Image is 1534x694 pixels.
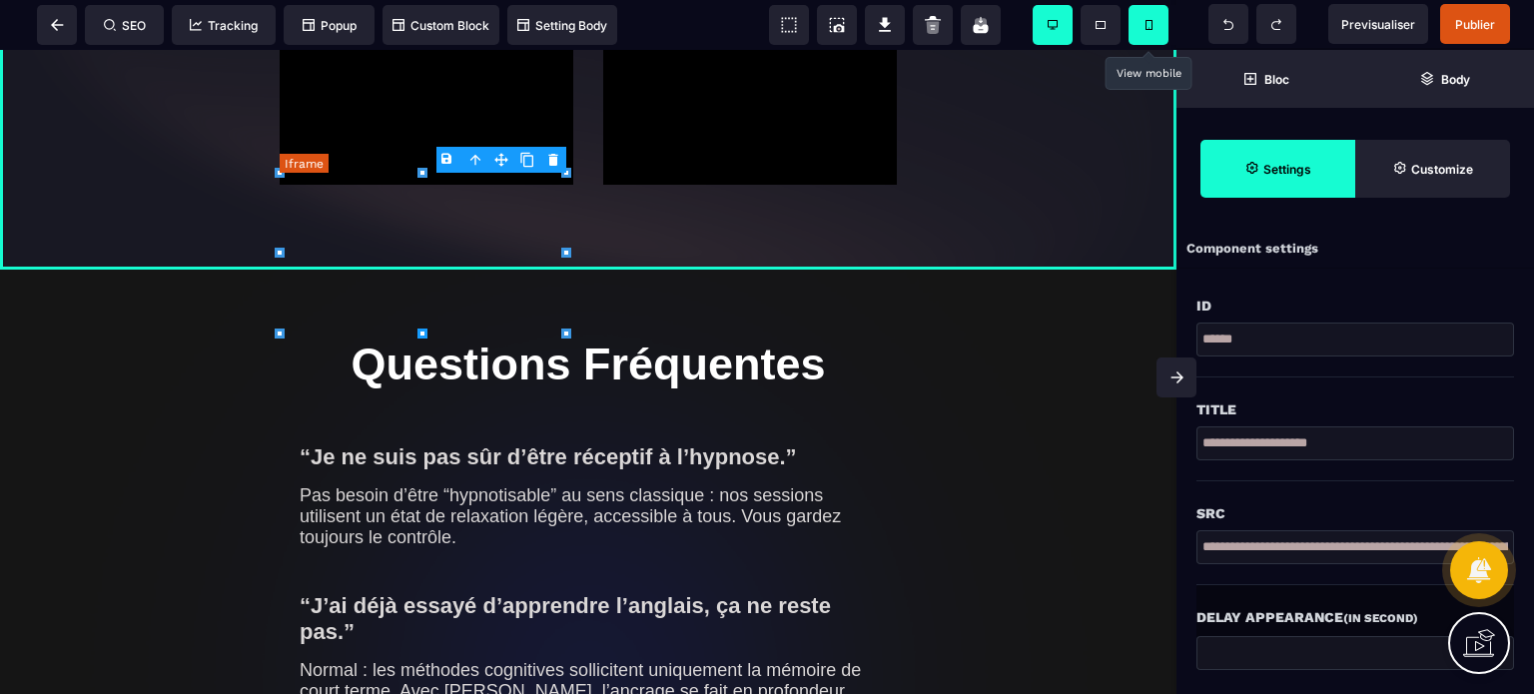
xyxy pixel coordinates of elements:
div: “Je ne suis pas sûr d’être réceptif à l’hypnose.” [300,394,877,420]
div: Pas besoin d’être “hypnotisable” au sens classique : nos sessions utilisent un état de relaxation... [300,435,877,498]
strong: Body [1441,72,1470,87]
span: Preview [1328,4,1428,44]
span: Previsualiser [1341,17,1415,32]
div: Src [1196,501,1514,525]
span: Screenshot [817,5,857,45]
div: Component settings [1176,230,1534,269]
span: Open Layer Manager [1355,50,1534,108]
span: Settings [1200,140,1355,198]
span: Tracking [190,18,258,33]
h1: Questions Fréquentes [300,275,877,354]
small: (in second) [1343,611,1418,625]
span: Setting Body [517,18,607,33]
span: SEO [104,18,146,33]
div: Id [1196,294,1514,318]
span: Open Blocks [1176,50,1355,108]
div: Title [1196,397,1514,421]
span: Open Style Manager [1355,140,1510,198]
strong: Settings [1263,162,1311,177]
span: Popup [303,18,357,33]
div: Delay Appearance [1196,605,1514,630]
strong: Customize [1411,162,1473,177]
span: Publier [1455,17,1495,32]
div: Normal : les méthodes cognitives sollicitent uniquement la mémoire de court terme. Avec [PERSON_N... [300,610,877,673]
span: Custom Block [392,18,489,33]
span: View components [769,5,809,45]
strong: Bloc [1264,72,1289,87]
div: “J’ai déjà essayé d’apprendre l’anglais, ça ne reste pas.” [300,543,877,595]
